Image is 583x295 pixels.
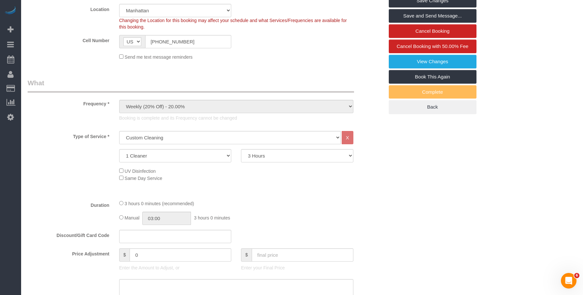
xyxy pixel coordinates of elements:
[574,273,579,278] span: 6
[23,98,114,107] label: Frequency *
[389,55,476,68] a: View Changes
[119,265,232,271] p: Enter the Amount to Adjust, or
[145,35,232,48] input: Cell Number
[125,215,140,220] span: Manual
[194,215,230,220] span: 3 hours 0 minutes
[125,201,194,206] span: 3 hours 0 minutes (recommended)
[23,230,114,239] label: Discount/Gift Card Code
[23,200,114,208] label: Duration
[389,40,476,53] a: Cancel Booking with 50.00% Fee
[389,100,476,114] a: Back
[125,169,156,174] span: UV Disinfection
[252,248,353,262] input: final price
[125,54,193,60] span: Send me text message reminders
[23,248,114,257] label: Price Adjustment
[23,131,114,140] label: Type of Service *
[119,18,347,29] span: Changing the Location for this booking may affect your schedule and what Services/Frequencies are...
[389,70,476,84] a: Book This Again
[241,265,353,271] p: Enter your Final Price
[23,4,114,13] label: Location
[28,78,354,93] legend: What
[119,248,130,262] span: $
[119,115,353,121] p: Booking is complete and its Frequency cannot be changed
[397,43,468,49] span: Cancel Booking with 50.00% Fee
[389,9,476,23] a: Save and Send Message...
[23,35,114,44] label: Cell Number
[4,6,17,16] img: Automaid Logo
[561,273,577,289] iframe: Intercom live chat
[389,24,476,38] a: Cancel Booking
[241,248,252,262] span: $
[125,176,162,181] span: Same Day Service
